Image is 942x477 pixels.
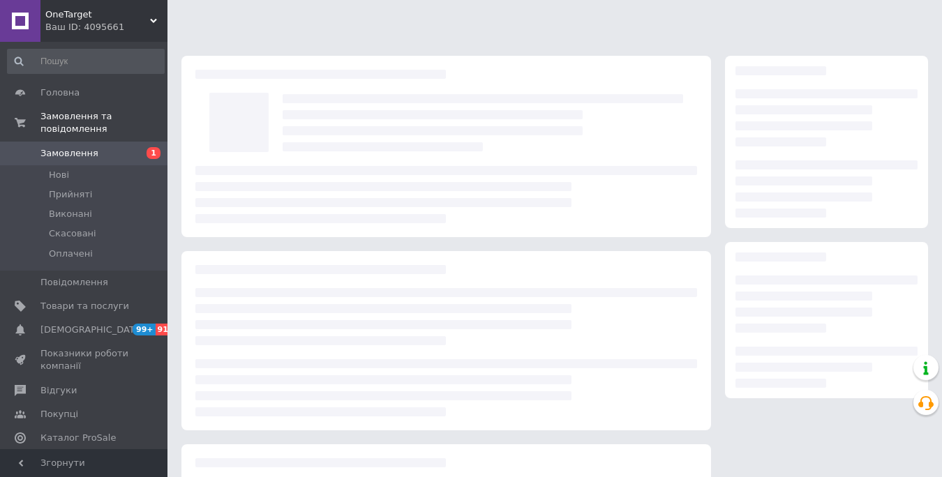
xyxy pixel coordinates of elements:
span: OneTarget [45,8,150,21]
span: 91 [156,324,172,335]
span: Відгуки [40,384,77,397]
span: Нові [49,169,69,181]
span: Прийняті [49,188,92,201]
span: Оплачені [49,248,93,260]
span: Показники роботи компанії [40,347,129,372]
span: Повідомлення [40,276,108,289]
span: Скасовані [49,227,96,240]
span: Товари та послуги [40,300,129,312]
span: [DEMOGRAPHIC_DATA] [40,324,144,336]
span: 1 [147,147,160,159]
span: Головна [40,86,80,99]
span: Замовлення та повідомлення [40,110,167,135]
span: Замовлення [40,147,98,160]
span: Виконані [49,208,92,220]
div: Ваш ID: 4095661 [45,21,167,33]
span: Покупці [40,408,78,421]
span: 99+ [133,324,156,335]
input: Пошук [7,49,165,74]
span: Каталог ProSale [40,432,116,444]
